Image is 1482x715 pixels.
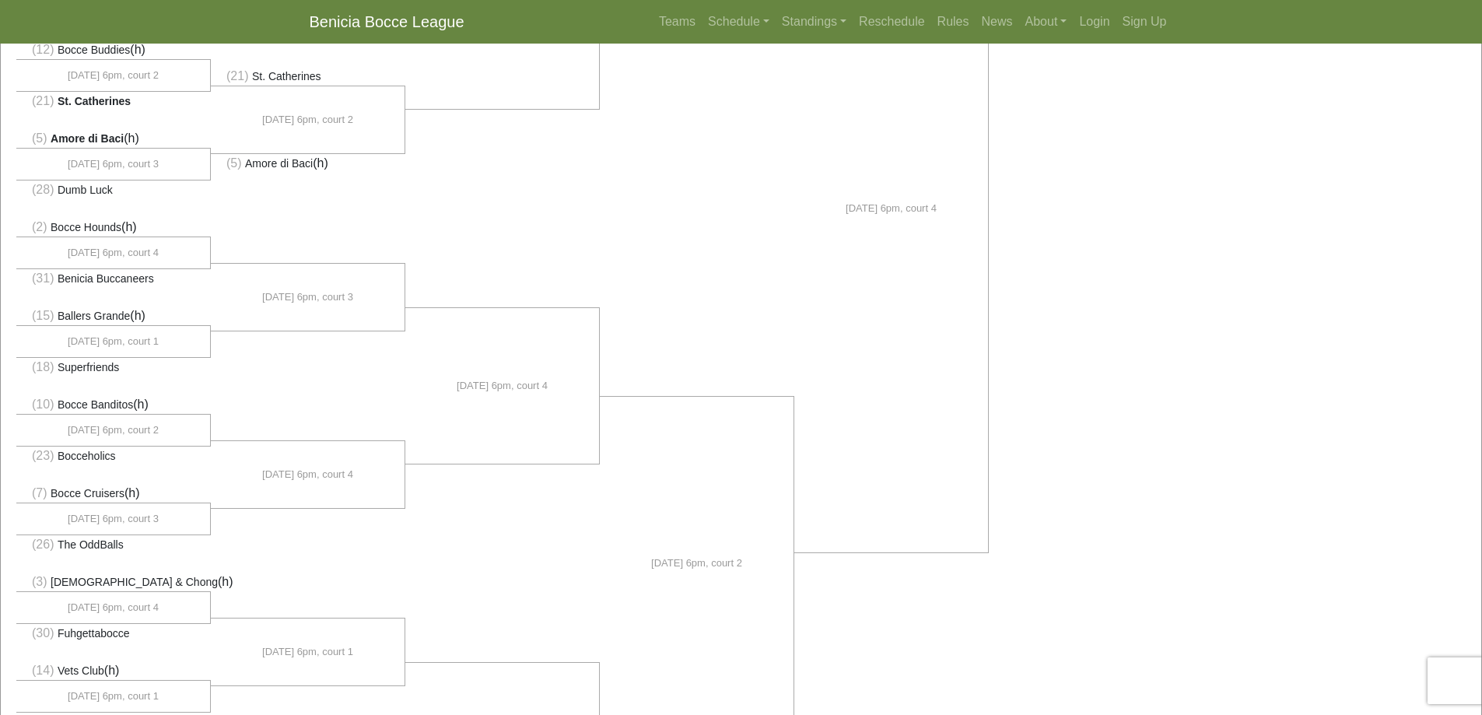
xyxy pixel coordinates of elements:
[68,245,159,261] span: [DATE] 6pm, court 4
[32,272,54,285] span: (31)
[32,664,54,677] span: (14)
[32,575,47,588] span: (3)
[58,272,154,285] span: Benicia Buccaneers
[68,68,159,83] span: [DATE] 6pm, court 2
[457,378,548,394] span: [DATE] 6pm, court 4
[51,487,124,499] span: Bocce Cruisers
[58,627,130,640] span: Fuhgettabocce
[310,6,464,37] a: Benicia Bocce League
[16,40,211,60] li: (h)
[68,334,159,349] span: [DATE] 6pm, court 1
[58,398,133,411] span: Bocce Banditos
[32,43,54,56] span: (12)
[68,422,159,438] span: [DATE] 6pm, court 2
[32,398,54,411] span: (10)
[776,6,853,37] a: Standings
[68,600,159,615] span: [DATE] 6pm, court 4
[58,184,113,196] span: Dumb Luck
[58,310,130,322] span: Ballers Grande
[32,626,54,640] span: (30)
[252,70,321,82] span: St. Catherines
[68,689,159,704] span: [DATE] 6pm, court 1
[853,6,931,37] a: Reschedule
[651,556,742,571] span: [DATE] 6pm, court 2
[16,484,211,503] li: (h)
[58,664,104,677] span: Vets Club
[32,360,54,373] span: (18)
[16,573,211,592] li: (h)
[16,129,211,149] li: (h)
[32,183,54,196] span: (28)
[262,112,353,128] span: [DATE] 6pm, court 2
[262,289,353,305] span: [DATE] 6pm, court 3
[58,361,119,373] span: Superfriends
[702,6,776,37] a: Schedule
[1073,6,1116,37] a: Login
[226,69,248,82] span: (21)
[846,201,937,216] span: [DATE] 6pm, court 4
[1116,6,1173,37] a: Sign Up
[931,6,976,37] a: Rules
[32,538,54,551] span: (26)
[32,131,47,145] span: (5)
[68,156,159,172] span: [DATE] 6pm, court 3
[16,395,211,415] li: (h)
[262,467,353,482] span: [DATE] 6pm, court 4
[976,6,1019,37] a: News
[16,218,211,237] li: (h)
[32,309,54,322] span: (15)
[32,94,54,107] span: (21)
[32,220,47,233] span: (2)
[51,221,121,233] span: Bocce Hounds
[58,95,131,107] span: St. Catherines
[653,6,702,37] a: Teams
[211,153,405,173] li: (h)
[226,156,242,170] span: (5)
[51,132,124,145] span: Amore di Baci
[16,307,211,326] li: (h)
[58,538,124,551] span: The OddBalls
[16,661,211,681] li: (h)
[51,576,218,588] span: [DEMOGRAPHIC_DATA] & Chong
[245,157,313,170] span: Amore di Baci
[68,511,159,527] span: [DATE] 6pm, court 3
[262,644,353,660] span: [DATE] 6pm, court 1
[32,486,47,499] span: (7)
[32,449,54,462] span: (23)
[58,450,116,462] span: Bocceholics
[1019,6,1074,37] a: About
[58,44,130,56] span: Bocce Buddies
